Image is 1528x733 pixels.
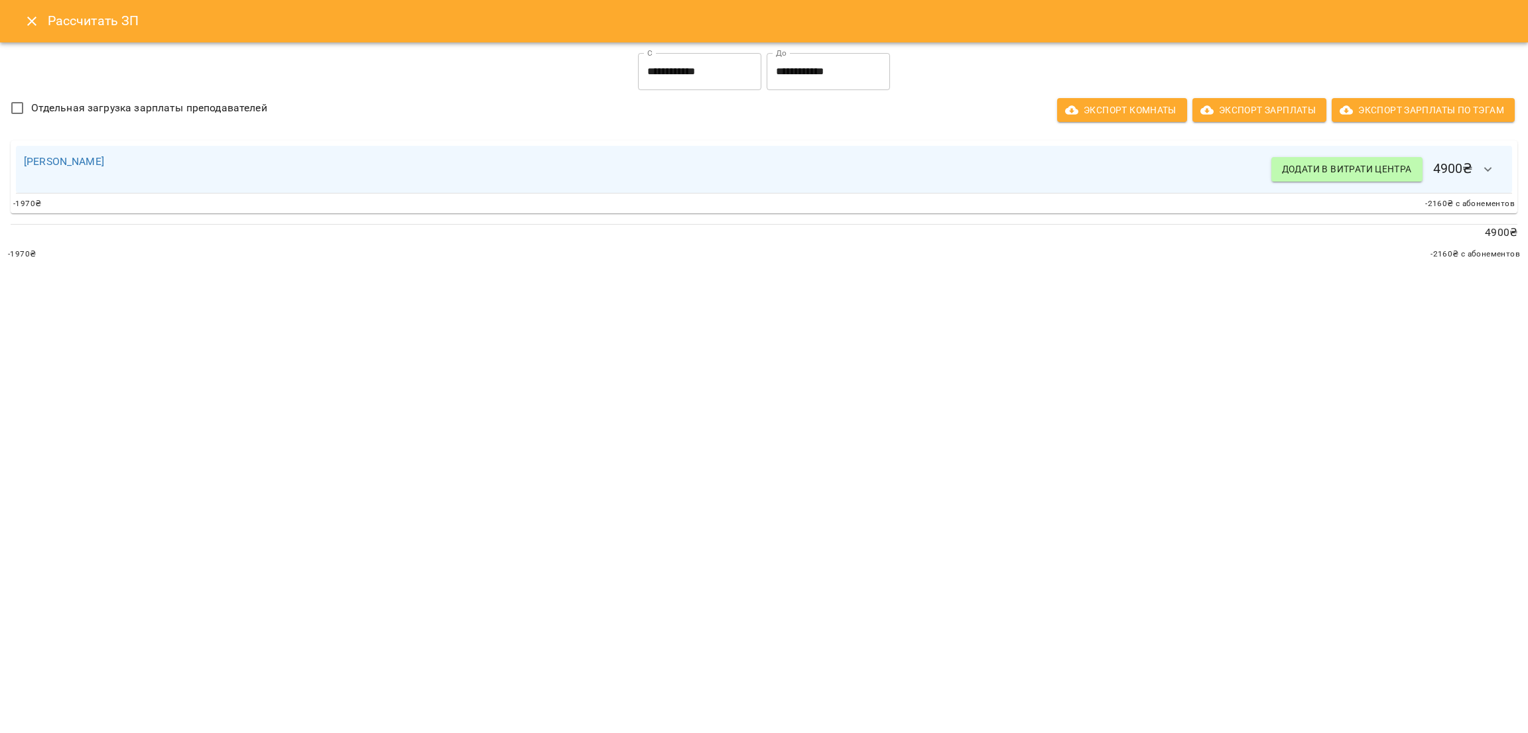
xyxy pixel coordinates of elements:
[1271,154,1504,186] h6: 4900 ₴
[1192,98,1326,122] button: Экспорт Зарплаты
[13,197,41,211] span: -1970 ₴
[24,155,104,168] a: [PERSON_NAME]
[1271,157,1423,181] button: Додати в витрати центра
[1203,102,1316,118] span: Экспорт Зарплаты
[1342,102,1504,118] span: Экспорт Зарплаты по тэгам
[1332,98,1515,122] button: Экспорт Зарплаты по тэгам
[1068,102,1177,118] span: Экспорт комнаты
[1431,248,1520,261] span: -2160 ₴ с абонементов
[1282,161,1412,177] span: Додати в витрати центра
[8,248,36,261] span: -1970 ₴
[1057,98,1187,122] button: Экспорт комнаты
[48,11,1512,31] h6: Рассчитать ЗП
[11,225,1517,241] p: 4900 ₴
[31,100,267,116] span: Отдельная загрузка зарплаты преподавателей
[1425,197,1515,211] span: -2160 ₴ с абонементов
[16,5,48,37] button: Close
